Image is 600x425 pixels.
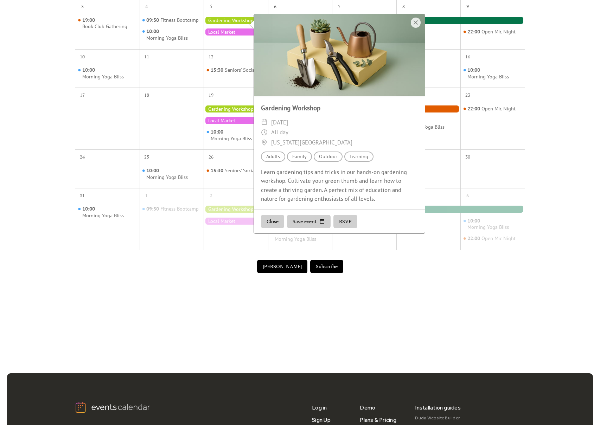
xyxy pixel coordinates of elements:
[415,401,461,414] div: Installation guides
[415,414,469,423] a: Duda Website Builder
[360,401,375,414] a: Demo
[312,401,327,414] a: Log in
